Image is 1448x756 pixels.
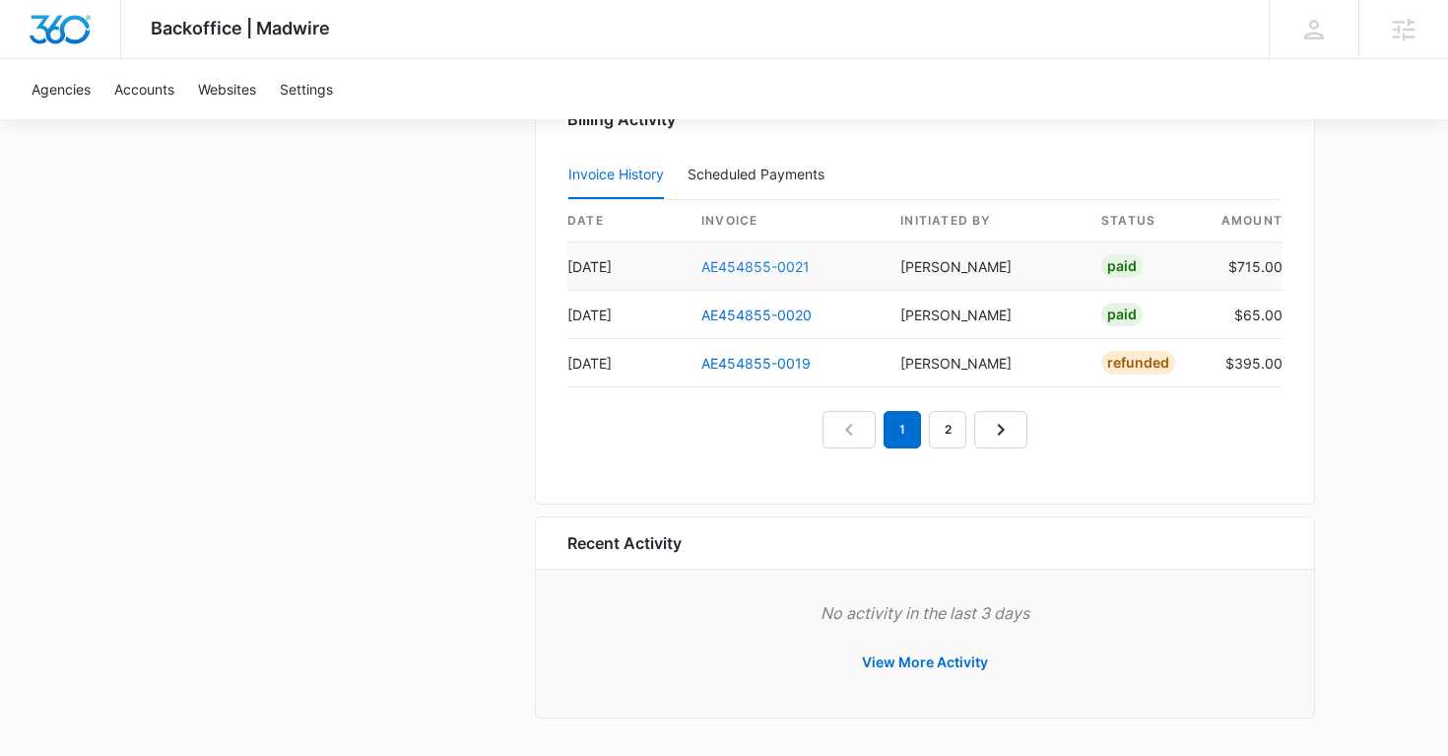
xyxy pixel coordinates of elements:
a: AE454855-0021 [701,258,810,275]
td: $715.00 [1204,242,1283,291]
a: Next Page [974,411,1027,448]
td: $65.00 [1204,291,1283,339]
p: No activity in the last 3 days [567,601,1283,625]
td: [PERSON_NAME] [885,242,1086,291]
div: Scheduled Payments [688,168,832,181]
th: amount [1204,200,1283,242]
h3: Billing Activity [567,107,1283,131]
th: status [1086,200,1204,242]
a: Settings [268,59,345,119]
td: [DATE] [567,339,686,387]
td: [DATE] [567,242,686,291]
td: [PERSON_NAME] [885,339,1086,387]
a: Websites [186,59,268,119]
a: AE454855-0020 [701,307,812,323]
em: 1 [884,411,921,448]
td: $395.00 [1204,339,1283,387]
div: Paid [1101,303,1143,326]
td: [DATE] [567,291,686,339]
a: Accounts [102,59,186,119]
th: Initiated By [885,200,1086,242]
button: View More Activity [842,639,1008,686]
a: AE454855-0019 [701,355,811,372]
div: Refunded [1101,351,1175,375]
nav: Pagination [823,411,1027,448]
div: Paid [1101,254,1143,278]
a: Agencies [20,59,102,119]
h6: Recent Activity [567,531,682,555]
span: Backoffice | Madwire [151,18,330,38]
button: Invoice History [568,152,664,199]
th: date [567,200,686,242]
td: [PERSON_NAME] [885,291,1086,339]
th: invoice [686,200,885,242]
a: Page 2 [929,411,966,448]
